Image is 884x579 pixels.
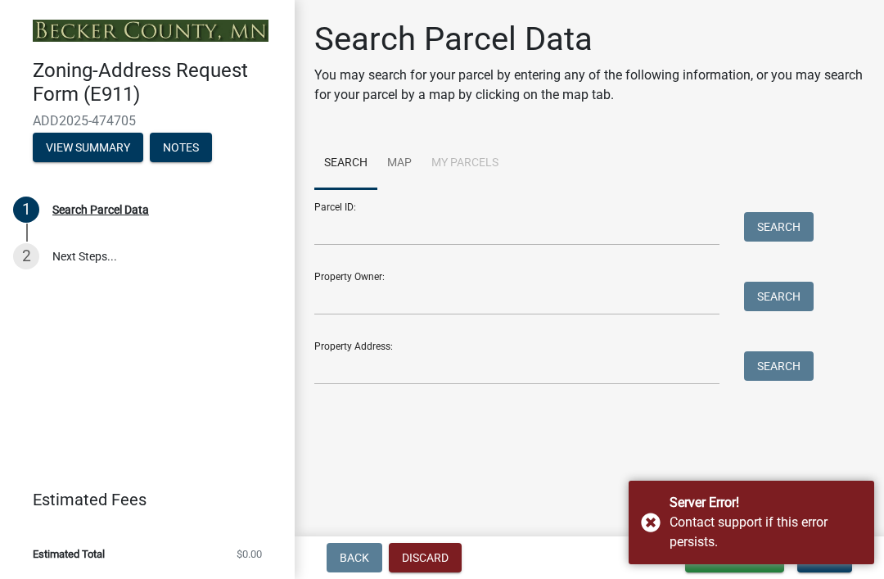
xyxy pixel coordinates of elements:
[33,142,143,155] wm-modal-confirm: Summary
[340,551,369,564] span: Back
[314,66,864,105] p: You may search for your parcel by entering any of the following information, or you may search fo...
[33,133,143,162] button: View Summary
[33,59,282,106] h4: Zoning-Address Request Form (E911)
[377,138,422,190] a: Map
[13,197,39,223] div: 1
[327,543,382,572] button: Back
[744,212,814,242] button: Search
[33,549,105,559] span: Estimated Total
[389,543,462,572] button: Discard
[13,243,39,269] div: 2
[52,204,149,215] div: Search Parcel Data
[314,20,864,59] h1: Search Parcel Data
[33,20,268,42] img: Becker County, Minnesota
[150,142,212,155] wm-modal-confirm: Notes
[670,513,862,552] div: Contact support if this error persists.
[314,138,377,190] a: Search
[744,282,814,311] button: Search
[150,133,212,162] button: Notes
[744,351,814,381] button: Search
[237,549,262,559] span: $0.00
[13,483,268,516] a: Estimated Fees
[33,113,262,129] span: ADD2025-474705
[670,493,862,513] div: Server Error!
